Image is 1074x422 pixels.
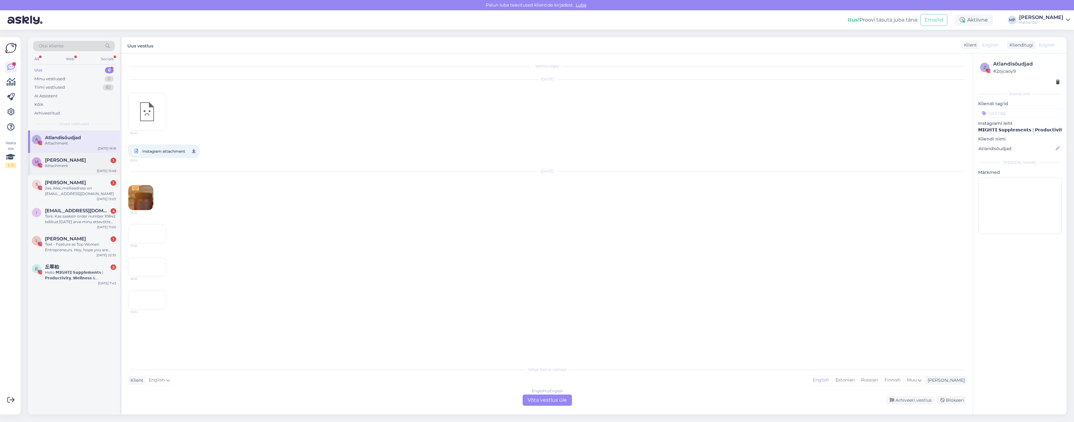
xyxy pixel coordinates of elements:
[920,14,947,26] button: Emailid
[993,68,1060,75] div: # 2ojcaoy9
[35,137,38,142] span: A
[130,210,154,215] span: 16:16
[111,264,116,270] div: 2
[96,253,116,258] div: [DATE] 22:35
[45,270,116,281] div: Hello 𝗠𝗜𝗚𝗛𝗧𝗜 𝗦𝘂𝗽𝗽𝗹𝗲𝗺𝗲𝗻𝘁𝘀 | 𝗣𝗿𝗼𝗱𝘂𝗰𝘁𝗶𝘃𝗶𝘁𝘆, 𝗪𝗲𝗹𝗹𝗻𝗲𝘀𝘀 & 𝗥𝗲𝘀𝗶𝗹𝗶𝗲𝗻𝗰𝗲, We are a luxury goods supplier fr...
[45,140,116,146] div: Attachment
[128,169,967,174] div: [DATE]
[45,208,110,213] span: indrek.naagel@gmail.com
[130,156,153,164] span: 16:54
[128,367,967,372] div: Valige keel ja vastake
[978,120,1062,127] p: Instagrami leht
[881,375,904,385] div: Finnish
[45,180,86,185] span: Sander Harjak
[978,108,1062,118] input: Lisa tag
[5,140,16,168] div: Vaata siia
[978,91,1062,97] div: Kliendi info
[34,101,43,108] div: Kõik
[978,127,1062,133] p: 𝗠𝗜𝗚𝗛𝗧𝗜 𝗦𝘂𝗽𝗽𝗹𝗲𝗺𝗲𝗻𝘁𝘀 | 𝗣𝗿𝗼𝗱𝘂𝗰𝘁𝗶𝘃𝗶𝘁𝘆, 𝗪𝗲𝗹𝗹𝗻𝗲𝘀𝘀 & 𝗥𝗲𝘀𝗶𝗹𝗶𝗲𝗻𝗰𝗲
[925,377,965,384] div: [PERSON_NAME]
[45,213,116,225] div: Tere. Kas saaksin order number 10842 tellitud [DATE] arve minu ettevõtte nimele: Aesthetic Soluti...
[142,147,185,155] span: Instagram attachment
[128,185,153,210] img: attachment
[97,169,116,173] div: [DATE] 15:48
[978,145,1054,152] input: Lisa nimi
[858,375,881,385] div: Russian
[45,242,116,253] div: Text - Feature as Top Women Entrepreneurs. Hey, hope you are doing well! We are doing a special f...
[45,264,59,270] span: 丘翠柏
[98,281,116,286] div: [DATE] 7:43
[848,17,860,23] b: Uus!
[130,310,154,314] span: 16:16
[111,208,116,214] div: 4
[97,197,116,201] div: [DATE] 13:03
[5,163,16,168] div: 1 / 3
[130,243,154,248] span: 16:16
[128,145,200,158] a: Instagram attachment16:54
[35,159,38,164] span: M
[1019,15,1063,20] div: [PERSON_NAME]
[1039,42,1055,48] span: English
[111,158,116,163] div: 1
[111,180,116,186] div: 1
[993,60,1060,68] div: Atlandisõudjad
[1019,15,1070,25] a: [PERSON_NAME]Hatha OÜ
[36,182,38,187] span: S
[532,388,563,394] div: English to English
[34,76,65,82] div: Minu vestlused
[34,67,42,73] div: Uus
[36,210,37,215] span: i
[128,377,143,384] div: Klient
[60,121,89,127] span: Uued vestlused
[98,146,116,151] div: [DATE] 16:16
[105,67,114,73] div: 6
[34,110,60,116] div: Arhiveeritud
[982,42,998,48] span: English
[103,84,114,91] div: 82
[886,396,934,405] div: Arhiveeri vestlus
[955,14,993,26] div: Aktiivne
[45,163,116,169] div: Attachment
[130,277,154,281] span: 16:16
[45,135,81,140] span: Atlandisõudjad
[127,41,153,49] label: Uus vestlus
[574,2,588,8] span: Luba
[907,377,917,383] span: Muu
[832,375,858,385] div: Estonian
[1019,20,1063,25] div: Hatha OÜ
[128,63,967,69] div: Vestlus algas
[65,55,76,63] div: Web
[984,65,986,70] span: 2
[978,160,1062,165] div: [PERSON_NAME]
[39,43,64,49] span: Otsi kliente
[97,225,116,229] div: [DATE] 11:00
[45,236,86,242] span: Louisa
[128,76,967,82] div: [DATE]
[978,136,1062,142] p: Kliendi nimi
[35,266,38,271] span: 丘
[810,375,832,385] div: English
[937,396,967,405] div: Blokeeri
[34,84,65,91] div: Tiimi vestlused
[523,395,572,406] div: Võta vestlus üle
[34,93,57,99] div: AI Assistent
[130,131,154,135] span: 10:41
[5,42,17,54] img: Askly Logo
[111,236,116,242] div: 1
[1008,16,1017,24] div: MP
[33,55,40,63] div: All
[978,169,1062,176] p: Märkmed
[36,238,38,243] span: L
[105,76,114,82] div: 0
[149,377,165,384] span: English
[848,16,918,24] div: Proovi tasuta juba täna:
[978,101,1062,107] p: Kliendi tag'id
[100,55,115,63] div: Socials
[1007,42,1033,48] div: Klienditugi
[45,185,116,197] div: Jaa, ikka, meiliaadress on [EMAIL_ADDRESS][DOMAIN_NAME]
[45,157,86,163] span: Mari-Liis Põldar
[962,42,977,48] div: Klient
